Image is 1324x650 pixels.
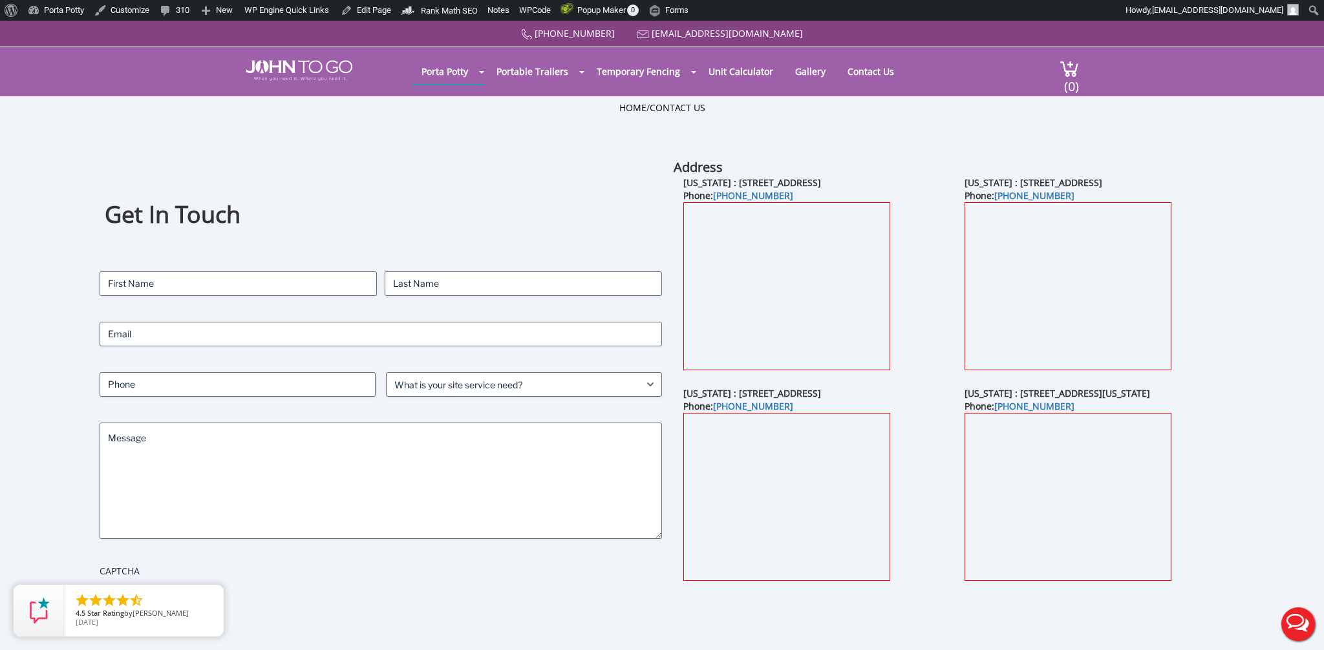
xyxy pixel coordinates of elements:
[74,592,90,608] li: 
[587,59,690,84] a: Temporary Fencing
[713,189,793,202] a: [PHONE_NUMBER]
[838,59,904,84] a: Contact Us
[683,176,821,189] b: [US_STATE] : [STREET_ADDRESS]
[76,617,98,627] span: [DATE]
[652,27,803,39] a: [EMAIL_ADDRESS][DOMAIN_NAME]
[133,608,189,618] span: [PERSON_NAME]
[637,30,649,39] img: Mail
[421,6,478,16] span: Rank Math SEO
[100,322,662,346] input: Email
[1152,5,1283,15] span: [EMAIL_ADDRESS][DOMAIN_NAME]
[713,400,793,412] a: [PHONE_NUMBER]
[100,372,376,397] input: Phone
[1272,598,1324,650] button: Live Chat
[76,608,85,618] span: 4.5
[412,59,478,84] a: Porta Potty
[965,176,1102,189] b: [US_STATE] : [STREET_ADDRESS]
[1060,60,1079,78] img: cart a
[76,609,213,618] span: by
[1063,67,1079,95] span: (0)
[627,5,639,16] span: 0
[246,60,352,81] img: JOHN to go
[674,158,723,176] b: Address
[385,271,662,296] input: Last Name
[785,59,835,84] a: Gallery
[965,387,1150,399] b: [US_STATE] : [STREET_ADDRESS][US_STATE]
[965,400,1074,412] b: Phone:
[650,101,705,114] a: Contact Us
[487,59,578,84] a: Portable Trailers
[994,400,1074,412] a: [PHONE_NUMBER]
[105,199,656,231] h1: Get In Touch
[994,189,1074,202] a: [PHONE_NUMBER]
[683,189,793,202] b: Phone:
[521,29,532,40] img: Call
[535,27,615,39] a: [PHONE_NUMBER]
[115,592,131,608] li: 
[699,59,783,84] a: Unit Calculator
[101,592,117,608] li: 
[100,565,662,578] label: CAPTCHA
[27,598,52,624] img: Review Rating
[88,592,103,608] li: 
[129,592,144,608] li: 
[965,189,1074,202] b: Phone:
[683,400,793,412] b: Phone:
[619,101,705,114] ul: /
[87,608,124,618] span: Star Rating
[619,101,646,114] a: Home
[100,271,377,296] input: First Name
[683,387,821,399] b: [US_STATE] : [STREET_ADDRESS]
